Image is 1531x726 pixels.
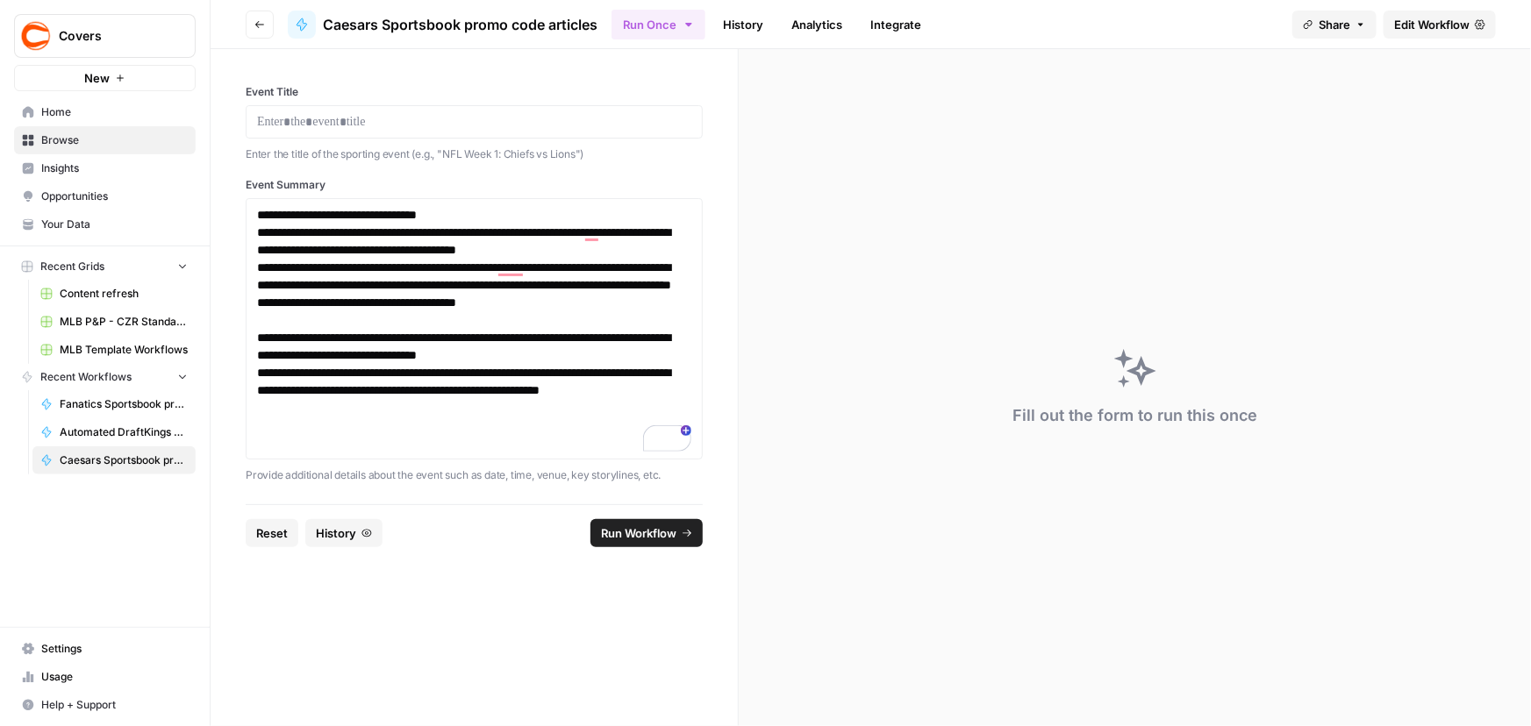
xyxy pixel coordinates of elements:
[40,369,132,385] span: Recent Workflows
[14,253,196,280] button: Recent Grids
[60,342,188,358] span: MLB Template Workflows
[32,280,196,308] a: Content refresh
[14,182,196,210] a: Opportunities
[41,160,188,176] span: Insights
[14,663,196,691] a: Usage
[41,189,188,204] span: Opportunities
[41,669,188,685] span: Usage
[14,691,196,719] button: Help + Support
[14,364,196,390] button: Recent Workflows
[860,11,932,39] a: Integrate
[32,446,196,474] a: Caesars Sportsbook promo code articles
[41,104,188,120] span: Home
[316,524,356,542] span: History
[256,524,288,542] span: Reset
[1394,16,1470,33] span: Edit Workflow
[14,14,196,58] button: Workspace: Covers
[40,259,104,274] span: Recent Grids
[246,146,703,163] p: Enter the title of the sporting event (e.g., "NFL Week 1: Chiefs vs Lions")
[32,418,196,446] a: Automated DraftKings promo code articles
[612,10,705,39] button: Run Once
[323,14,597,35] span: Caesars Sportsbook promo code articles
[257,206,691,452] div: To enrich screen reader interactions, please activate Accessibility in Grammarly extension settings
[246,519,298,547] button: Reset
[1292,11,1377,39] button: Share
[14,154,196,182] a: Insights
[84,69,110,87] span: New
[246,466,703,484] p: Provide additional details about the event such as date, time, venue, key storylines, etc.
[246,84,703,100] label: Event Title
[32,308,196,336] a: MLB P&P - CZR Standard (Production) Grid
[712,11,774,39] a: History
[781,11,853,39] a: Analytics
[60,452,188,468] span: Caesars Sportsbook promo code articles
[32,336,196,364] a: MLB Template Workflows
[20,20,52,52] img: Covers Logo
[14,635,196,663] a: Settings
[41,641,188,657] span: Settings
[60,396,188,412] span: Fanatics Sportsbook promo articles
[41,132,188,148] span: Browse
[32,390,196,418] a: Fanatics Sportsbook promo articles
[60,424,188,440] span: Automated DraftKings promo code articles
[1384,11,1496,39] a: Edit Workflow
[1319,16,1350,33] span: Share
[1012,403,1257,428] div: Fill out the form to run this once
[305,519,383,547] button: History
[41,217,188,232] span: Your Data
[246,177,703,193] label: Event Summary
[590,519,703,547] button: Run Workflow
[14,65,196,91] button: New
[14,210,196,238] a: Your Data
[59,27,165,45] span: Covers
[14,98,196,126] a: Home
[60,286,188,302] span: Content refresh
[41,697,188,713] span: Help + Support
[14,126,196,154] a: Browse
[60,314,188,330] span: MLB P&P - CZR Standard (Production) Grid
[601,524,676,542] span: Run Workflow
[288,11,597,39] a: Caesars Sportsbook promo code articles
